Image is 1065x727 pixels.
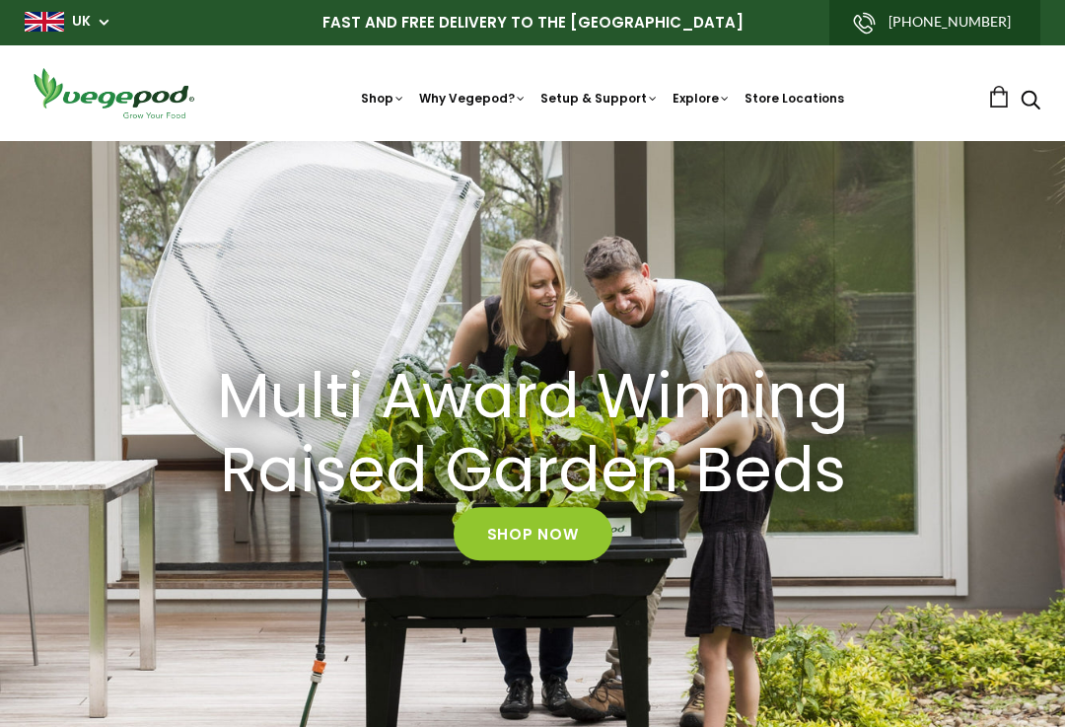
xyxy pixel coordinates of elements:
a: Shop Now [454,508,612,561]
img: Vegepod [25,65,202,121]
a: Search [1021,92,1040,112]
a: Explore [673,90,731,107]
a: UK [72,12,91,32]
a: Setup & Support [540,90,659,107]
img: gb_large.png [25,12,64,32]
a: Shop [361,90,405,107]
a: Store Locations [745,90,844,107]
a: Multi Award Winning Raised Garden Beds [105,360,960,508]
a: Why Vegepod? [419,90,527,107]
